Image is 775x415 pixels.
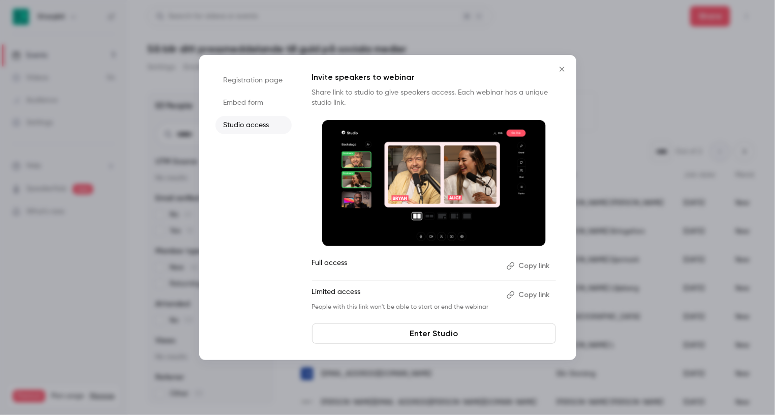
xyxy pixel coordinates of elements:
p: Share link to studio to give speakers access. Each webinar has a unique studio link. [312,87,556,108]
li: Embed form [215,94,292,112]
li: Registration page [215,71,292,90]
button: Close [552,59,572,79]
li: Studio access [215,116,292,134]
p: Full access [312,258,499,274]
p: People with this link won't be able to start or end the webinar [312,303,499,311]
p: Limited access [312,287,499,303]
button: Copy link [503,258,556,274]
img: Invite speakers to webinar [322,120,546,246]
button: Copy link [503,287,556,303]
a: Enter Studio [312,323,556,344]
p: Invite speakers to webinar [312,71,556,83]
